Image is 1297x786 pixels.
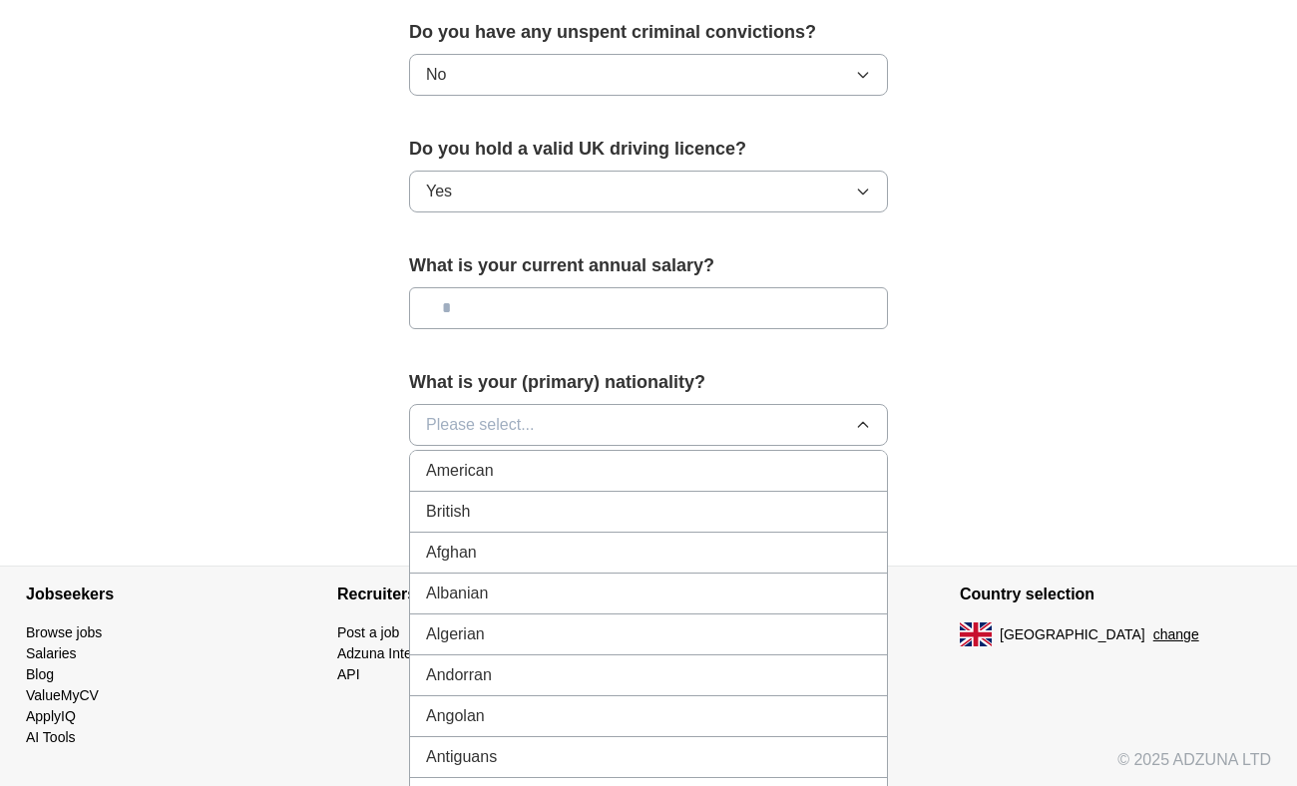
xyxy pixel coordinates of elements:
a: ValueMyCV [26,687,99,703]
button: Yes [409,171,888,212]
img: UK flag [960,622,992,646]
label: Do you hold a valid UK driving licence? [409,136,888,163]
span: Albanian [426,582,488,605]
a: Blog [26,666,54,682]
span: [GEOGRAPHIC_DATA] [1000,624,1145,645]
span: British [426,500,470,524]
span: Antiguans [426,745,497,769]
a: Post a job [337,624,399,640]
button: change [1153,624,1199,645]
span: Andorran [426,663,492,687]
span: No [426,63,446,87]
span: Angolan [426,704,485,728]
a: Adzuna Intelligence [337,645,459,661]
span: American [426,459,494,483]
a: API [337,666,360,682]
span: Yes [426,180,452,203]
button: No [409,54,888,96]
button: Please select... [409,404,888,446]
a: ApplyIQ [26,708,76,724]
label: What is your (primary) nationality? [409,369,888,396]
label: Do you have any unspent criminal convictions? [409,19,888,46]
label: What is your current annual salary? [409,252,888,279]
a: AI Tools [26,729,76,745]
a: Browse jobs [26,624,102,640]
span: Algerian [426,622,485,646]
a: Salaries [26,645,77,661]
span: Please select... [426,413,535,437]
span: Afghan [426,541,477,565]
h4: Country selection [960,567,1271,622]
